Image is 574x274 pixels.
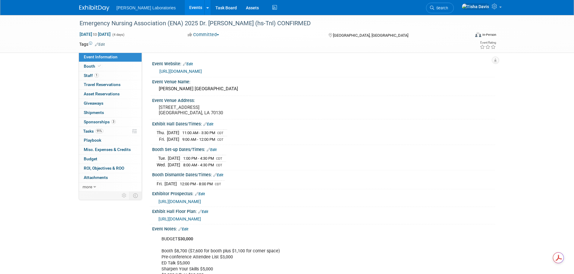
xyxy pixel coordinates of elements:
[95,129,103,133] span: 91%
[157,136,167,143] td: Fri.
[79,71,142,80] a: Staff1
[217,138,224,142] span: CDT
[79,41,105,47] td: Tags
[480,41,496,44] div: Event Rating
[207,148,217,152] a: Edit
[157,84,491,94] div: [PERSON_NAME] [GEOGRAPHIC_DATA]
[95,42,105,47] a: Edit
[84,64,102,69] span: Booth
[79,173,142,182] a: Attachments
[84,73,99,78] span: Staff
[119,192,130,199] td: Personalize Event Tab Strip
[79,5,109,11] img: ExhibitDay
[84,166,124,171] span: ROI, Objectives & ROO
[158,199,201,204] a: [URL][DOMAIN_NAME]
[84,91,120,96] span: Asset Reservations
[112,33,124,37] span: (4 days)
[157,155,168,162] td: Tue.
[152,207,495,215] div: Exhibit Hall Floor Plan:
[183,156,214,161] span: 1:00 PM - 4:30 PM
[183,163,214,167] span: 8:00 AM - 4:30 PM
[165,180,177,187] td: [DATE]
[83,184,92,189] span: more
[77,18,461,29] div: Emergency Nursing Association (ENA) 2025 Dr. [PERSON_NAME] (hs-TnI) CONFIRMED
[482,32,496,37] div: In-Person
[182,137,215,142] span: 9:00 AM - 12:00 PM
[152,77,495,85] div: Event Venue Name:
[203,122,213,126] a: Edit
[84,110,104,115] span: Shipments
[84,82,121,87] span: Travel Reservations
[434,31,497,40] div: Event Format
[157,180,165,187] td: Fri.
[195,192,205,196] a: Edit
[79,145,142,154] a: Misc. Expenses & Credits
[79,32,111,37] span: [DATE] [DATE]
[79,53,142,62] a: Event Information
[462,3,489,10] img: Tisha Davis
[79,183,142,192] a: more
[92,32,98,37] span: to
[79,108,142,117] a: Shipments
[167,136,179,143] td: [DATE]
[178,227,188,231] a: Edit
[79,99,142,108] a: Giveaways
[117,5,176,10] span: [PERSON_NAME] Laboratories
[152,119,495,127] div: Exhibit Hall Dates/Times:
[157,162,168,168] td: Wed.
[111,119,116,124] span: 3
[198,210,208,214] a: Edit
[168,162,180,168] td: [DATE]
[129,192,142,199] td: Toggle Event Tabs
[83,129,103,134] span: Tasks
[183,62,193,66] a: Edit
[79,155,142,164] a: Budget
[333,33,408,38] span: [GEOGRAPHIC_DATA], [GEOGRAPHIC_DATA]
[157,130,167,136] td: Thu.
[158,217,201,221] a: [URL][DOMAIN_NAME]
[84,54,118,59] span: Event Information
[152,189,495,197] div: Exhibitor Prospectus:
[79,62,142,71] a: Booth
[182,131,215,135] span: 11:00 AM - 3:30 PM
[79,164,142,173] a: ROI, Objectives & ROO
[152,96,495,103] div: Event Venue Address:
[167,130,179,136] td: [DATE]
[426,3,454,13] a: Search
[84,175,108,180] span: Attachments
[84,138,101,143] span: Playbook
[216,163,222,167] span: CDT
[434,6,448,10] span: Search
[152,145,495,153] div: Booth Set-up Dates/Times:
[84,101,103,106] span: Giveaways
[178,236,193,242] b: $30,000
[215,182,221,186] span: CDT
[79,80,142,89] a: Travel Reservations
[217,131,224,135] span: CDT
[475,32,481,37] img: Format-Inperson.png
[79,90,142,99] a: Asset Reservations
[152,224,495,232] div: Event Notes:
[159,69,202,74] a: [URL][DOMAIN_NAME]
[216,157,222,161] span: CDT
[84,147,131,152] span: Misc. Expenses & Credits
[159,105,288,115] pre: [STREET_ADDRESS] [GEOGRAPHIC_DATA], LA 70130
[152,59,495,67] div: Event Website:
[213,173,223,177] a: Edit
[79,127,142,136] a: Tasks91%
[186,32,221,38] button: Committed
[84,156,97,161] span: Budget
[152,170,495,178] div: Booth Dismantle Dates/Times:
[168,155,180,162] td: [DATE]
[79,118,142,127] a: Sponsorships3
[94,73,99,78] span: 1
[180,182,213,186] span: 12:00 PM - 8:00 PM
[98,64,101,68] i: Booth reservation complete
[79,136,142,145] a: Playbook
[84,119,116,124] span: Sponsorships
